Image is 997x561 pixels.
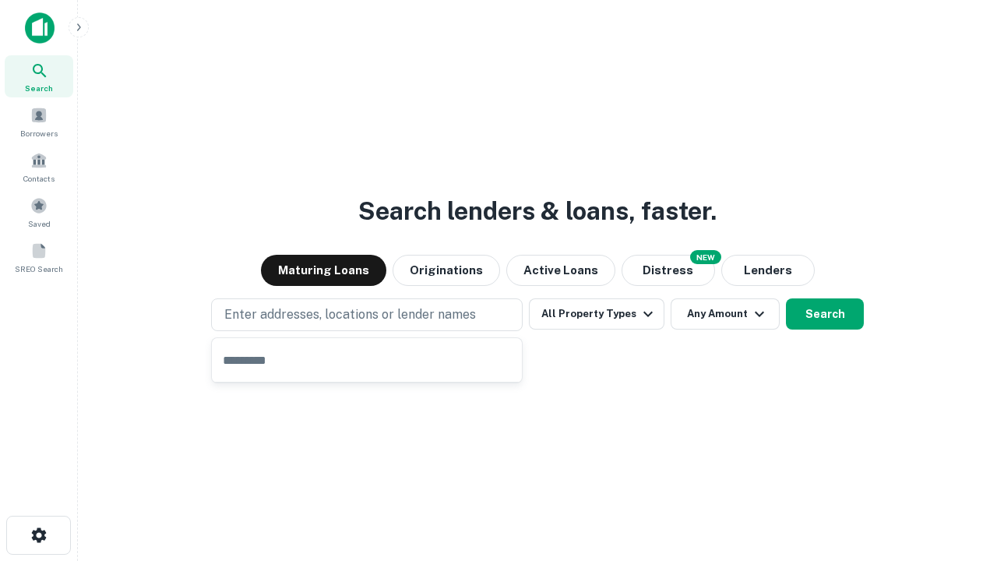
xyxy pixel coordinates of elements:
iframe: Chat Widget [919,436,997,511]
button: Originations [393,255,500,286]
a: Borrowers [5,101,73,143]
h3: Search lenders & loans, faster. [358,192,717,230]
button: Active Loans [506,255,615,286]
a: Search [5,55,73,97]
button: Maturing Loans [261,255,386,286]
p: Enter addresses, locations or lender names [224,305,476,324]
span: Saved [28,217,51,230]
button: Search [786,298,864,330]
a: SREO Search [5,236,73,278]
button: Search distressed loans with lien and other non-mortgage details. [622,255,715,286]
button: Lenders [721,255,815,286]
span: Contacts [23,172,55,185]
div: NEW [690,250,721,264]
span: Borrowers [20,127,58,139]
span: SREO Search [15,263,63,275]
a: Saved [5,191,73,233]
a: Contacts [5,146,73,188]
button: Any Amount [671,298,780,330]
img: capitalize-icon.png [25,12,55,44]
button: Enter addresses, locations or lender names [211,298,523,331]
button: All Property Types [529,298,664,330]
span: Search [25,82,53,94]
